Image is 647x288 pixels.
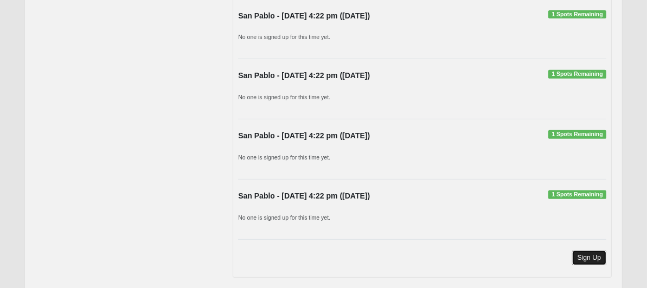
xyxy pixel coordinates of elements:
[548,190,606,199] span: 1 Spots Remaining
[238,34,330,40] small: No one is signed up for this time yet.
[238,11,370,20] strong: San Pablo - [DATE] 4:22 pm ([DATE])
[238,214,330,221] small: No one is signed up for this time yet.
[238,154,330,161] small: No one is signed up for this time yet.
[548,70,606,79] span: 1 Spots Remaining
[548,130,606,139] span: 1 Spots Remaining
[238,191,370,200] strong: San Pablo - [DATE] 4:22 pm ([DATE])
[238,94,330,100] small: No one is signed up for this time yet.
[238,71,370,80] strong: San Pablo - [DATE] 4:22 pm ([DATE])
[548,10,606,19] span: 1 Spots Remaining
[238,131,370,140] strong: San Pablo - [DATE] 4:22 pm ([DATE])
[572,251,607,265] a: Sign Up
